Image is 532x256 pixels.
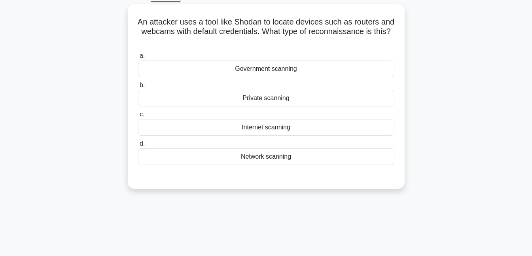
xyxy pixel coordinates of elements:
[138,119,394,136] div: Internet scanning
[138,148,394,165] div: Network scanning
[140,52,145,59] span: a.
[140,140,145,147] span: d.
[140,111,144,118] span: c.
[138,90,394,106] div: Private scanning
[137,17,395,46] h5: An attacker uses a tool like Shodan to locate devices such as routers and webcams with default cr...
[138,61,394,77] div: Government scanning
[140,82,145,88] span: b.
